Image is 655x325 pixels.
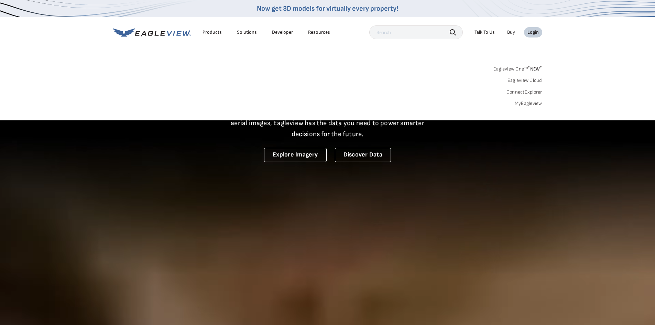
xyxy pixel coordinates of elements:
span: NEW [528,66,542,72]
div: Login [527,29,539,35]
div: Talk To Us [474,29,495,35]
a: Discover Data [335,148,391,162]
a: Now get 3D models for virtually every property! [257,4,398,13]
a: Developer [272,29,293,35]
div: Resources [308,29,330,35]
div: Solutions [237,29,257,35]
a: Eagleview One™*NEW* [493,64,542,72]
a: MyEagleview [515,100,542,107]
div: Products [203,29,222,35]
p: A new era starts here. Built on more than 3.5 billion high-resolution aerial images, Eagleview ha... [222,107,433,140]
a: Buy [507,29,515,35]
a: Eagleview Cloud [507,77,542,84]
a: Explore Imagery [264,148,327,162]
a: ConnectExplorer [506,89,542,95]
input: Search [369,25,463,39]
